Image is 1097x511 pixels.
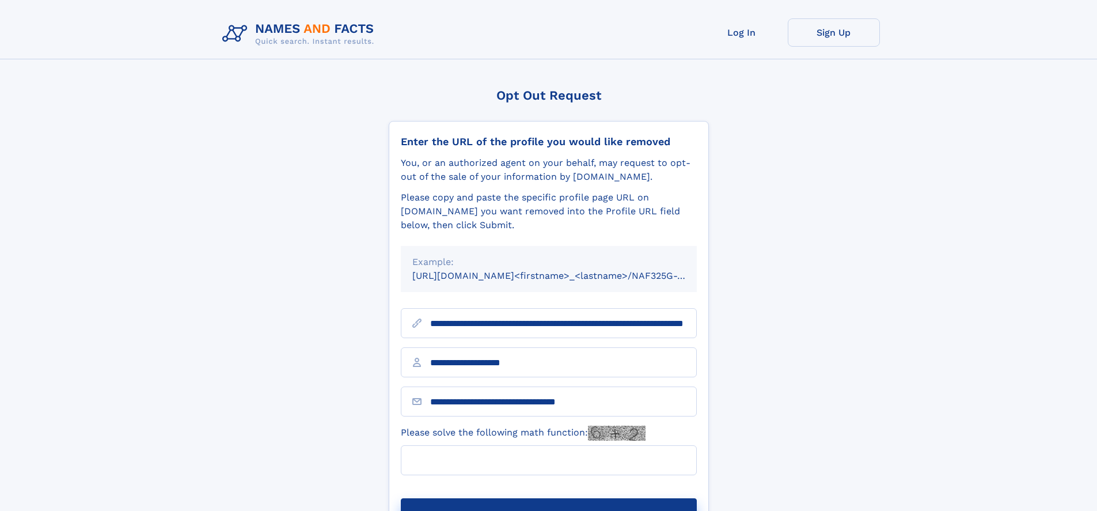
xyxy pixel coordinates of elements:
a: Sign Up [788,18,880,47]
div: You, or an authorized agent on your behalf, may request to opt-out of the sale of your informatio... [401,156,697,184]
div: Please copy and paste the specific profile page URL on [DOMAIN_NAME] you want removed into the Pr... [401,191,697,232]
div: Enter the URL of the profile you would like removed [401,135,697,148]
img: Logo Names and Facts [218,18,384,50]
label: Please solve the following math function: [401,426,646,441]
small: [URL][DOMAIN_NAME]<firstname>_<lastname>/NAF325G-xxxxxxxx [412,270,719,281]
a: Log In [696,18,788,47]
div: Opt Out Request [389,88,709,103]
div: Example: [412,255,685,269]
